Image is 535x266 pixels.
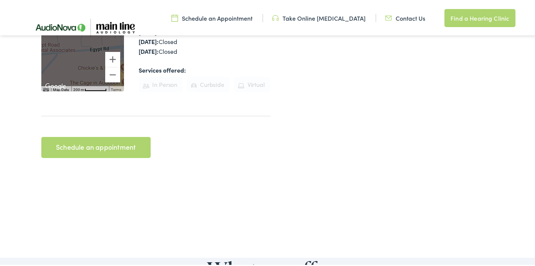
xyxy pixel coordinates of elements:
img: utility icon [171,12,178,21]
strong: [DATE]: [139,36,159,44]
a: Open this area in Google Maps (opens a new window) [43,80,68,90]
li: In Person [139,76,183,91]
button: Map Data [53,86,69,91]
strong: Services offered: [139,64,186,73]
button: Zoom out [105,66,120,81]
span: 200 m [74,86,85,90]
strong: [DATE]: [139,46,159,54]
a: Schedule an Appointment [171,12,252,21]
a: Terms (opens in new tab) [111,86,122,90]
a: Find a Hearing Clinic [444,8,515,26]
a: Contact Us [385,12,425,21]
img: utility icon [385,12,392,21]
img: Google [43,80,68,90]
li: Virtual [234,76,270,91]
a: Take Online [MEDICAL_DATA] [272,12,366,21]
button: Keyboard shortcuts [43,86,48,91]
button: Zoom in [105,50,120,65]
button: Map Scale: 200 m per 55 pixels [71,85,109,90]
strong: [DATE]: [139,26,159,35]
img: utility icon [272,12,279,21]
a: Schedule an appointment [41,135,151,157]
li: Curbside [187,76,230,91]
